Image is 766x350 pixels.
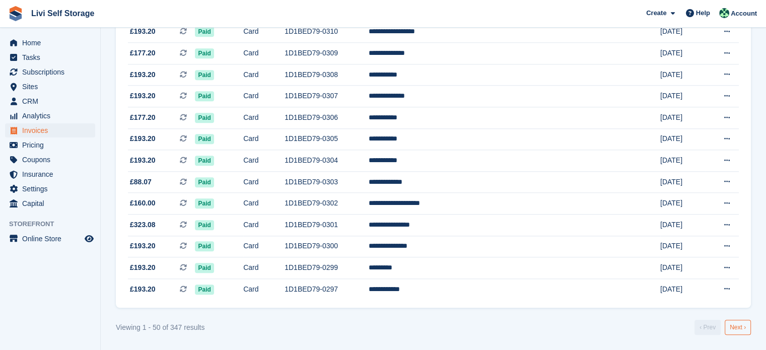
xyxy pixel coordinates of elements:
a: menu [5,50,95,64]
a: menu [5,232,95,246]
td: 1D1BED79-0299 [285,257,369,279]
span: £88.07 [130,177,152,187]
span: Account [731,9,757,19]
span: Subscriptions [22,65,83,79]
span: Home [22,36,83,50]
span: £323.08 [130,220,156,230]
td: 1D1BED79-0306 [285,107,369,129]
span: Storefront [9,219,100,229]
td: Card [243,171,285,193]
td: [DATE] [660,43,706,64]
td: 1D1BED79-0309 [285,43,369,64]
td: Card [243,64,285,86]
span: £193.20 [130,26,156,37]
span: Capital [22,196,83,211]
td: [DATE] [660,257,706,279]
td: [DATE] [660,215,706,236]
a: menu [5,196,95,211]
span: Coupons [22,153,83,167]
span: Create [646,8,666,18]
div: Viewing 1 - 50 of 347 results [116,322,204,333]
span: £193.20 [130,69,156,80]
td: Card [243,236,285,257]
a: menu [5,94,95,108]
td: Card [243,278,285,300]
span: Paid [195,156,214,166]
td: 1D1BED79-0307 [285,86,369,107]
span: CRM [22,94,83,108]
a: Livi Self Storage [27,5,98,22]
span: £177.20 [130,48,156,58]
a: menu [5,167,95,181]
span: Paid [195,241,214,251]
td: [DATE] [660,236,706,257]
a: menu [5,153,95,167]
td: Card [243,86,285,107]
a: menu [5,138,95,152]
span: £193.20 [130,133,156,144]
span: Paid [195,263,214,273]
td: [DATE] [660,171,706,193]
span: Paid [195,285,214,295]
span: Paid [195,70,214,80]
span: Sites [22,80,83,94]
span: £193.20 [130,241,156,251]
td: [DATE] [660,193,706,215]
span: £193.20 [130,284,156,295]
td: Card [243,107,285,129]
td: 1D1BED79-0304 [285,150,369,172]
td: 1D1BED79-0297 [285,278,369,300]
span: Paid [195,48,214,58]
td: [DATE] [660,107,706,129]
td: 1D1BED79-0300 [285,236,369,257]
span: £193.20 [130,91,156,101]
a: menu [5,182,95,196]
span: Settings [22,182,83,196]
td: [DATE] [660,86,706,107]
td: Card [243,193,285,215]
a: menu [5,109,95,123]
span: Insurance [22,167,83,181]
td: [DATE] [660,150,706,172]
a: Preview store [83,233,95,245]
span: Tasks [22,50,83,64]
a: menu [5,80,95,94]
span: Paid [195,91,214,101]
td: 1D1BED79-0310 [285,21,369,43]
span: Paid [195,134,214,144]
span: Paid [195,198,214,208]
td: [DATE] [660,128,706,150]
span: Pricing [22,138,83,152]
td: 1D1BED79-0302 [285,193,369,215]
td: [DATE] [660,278,706,300]
td: Card [243,43,285,64]
td: 1D1BED79-0305 [285,128,369,150]
td: Card [243,21,285,43]
img: stora-icon-8386f47178a22dfd0bd8f6a31ec36ba5ce8667c1dd55bd0f319d3a0aa187defe.svg [8,6,23,21]
span: Paid [195,113,214,123]
td: Card [243,128,285,150]
img: Accounts [719,8,729,18]
a: menu [5,65,95,79]
span: Paid [195,177,214,187]
span: Paid [195,27,214,37]
td: 1D1BED79-0303 [285,171,369,193]
td: Card [243,215,285,236]
td: Card [243,257,285,279]
a: Next [725,320,751,335]
a: menu [5,123,95,137]
span: Online Store [22,232,83,246]
span: Paid [195,220,214,230]
nav: Pages [692,320,753,335]
td: 1D1BED79-0308 [285,64,369,86]
span: £193.20 [130,262,156,273]
span: £177.20 [130,112,156,123]
td: Card [243,150,285,172]
td: 1D1BED79-0301 [285,215,369,236]
span: £160.00 [130,198,156,208]
span: £193.20 [130,155,156,166]
td: [DATE] [660,64,706,86]
span: Analytics [22,109,83,123]
span: Invoices [22,123,83,137]
a: menu [5,36,95,50]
